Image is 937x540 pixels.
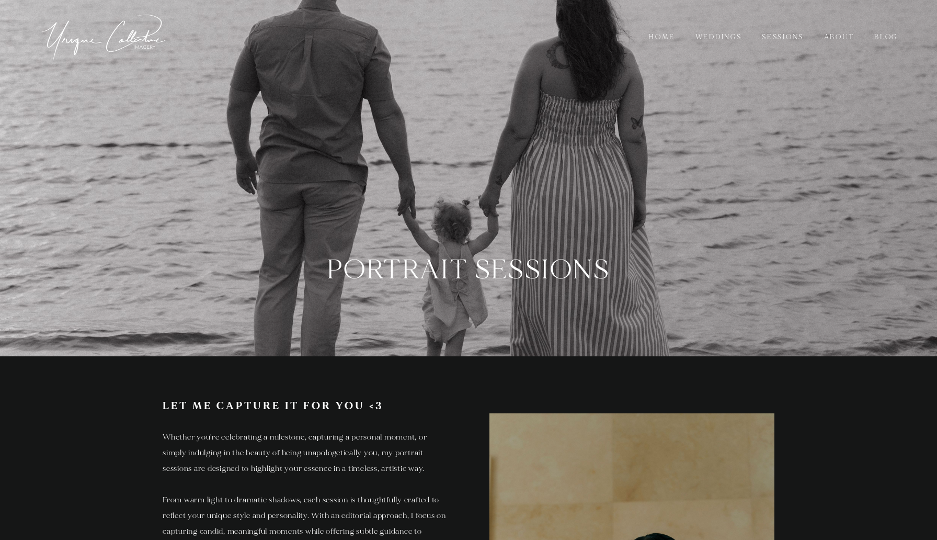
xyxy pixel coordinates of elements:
a: Sessions [755,31,812,43]
p: Whether you're celebrating a milestone, capturing a personal moment, or simply indulging in the b... [163,430,448,477]
a: Blog [867,31,906,43]
span: Sessions [475,252,610,288]
a: Weddings [688,31,749,43]
strong: Let me capture it for you <3 [163,399,384,413]
span: Portrait [327,252,468,288]
a: About [816,31,861,43]
img: Unique Collective Imagery [39,8,170,65]
a: Home [641,31,683,43]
